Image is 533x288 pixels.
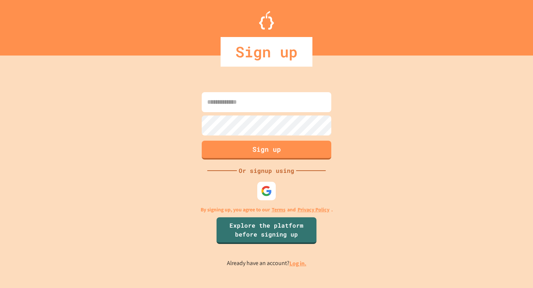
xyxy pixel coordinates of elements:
[472,226,526,258] iframe: chat widget
[289,259,306,267] a: Log in.
[221,37,312,67] div: Sign up
[202,141,331,160] button: Sign up
[201,206,333,214] p: By signing up, you agree to our and .
[272,206,285,214] a: Terms
[298,206,329,214] a: Privacy Policy
[227,259,306,268] p: Already have an account?
[261,185,272,197] img: google-icon.svg
[237,166,296,175] div: Or signup using
[217,217,316,244] a: Explore the platform before signing up
[259,11,274,30] img: Logo.svg
[502,258,526,281] iframe: chat widget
